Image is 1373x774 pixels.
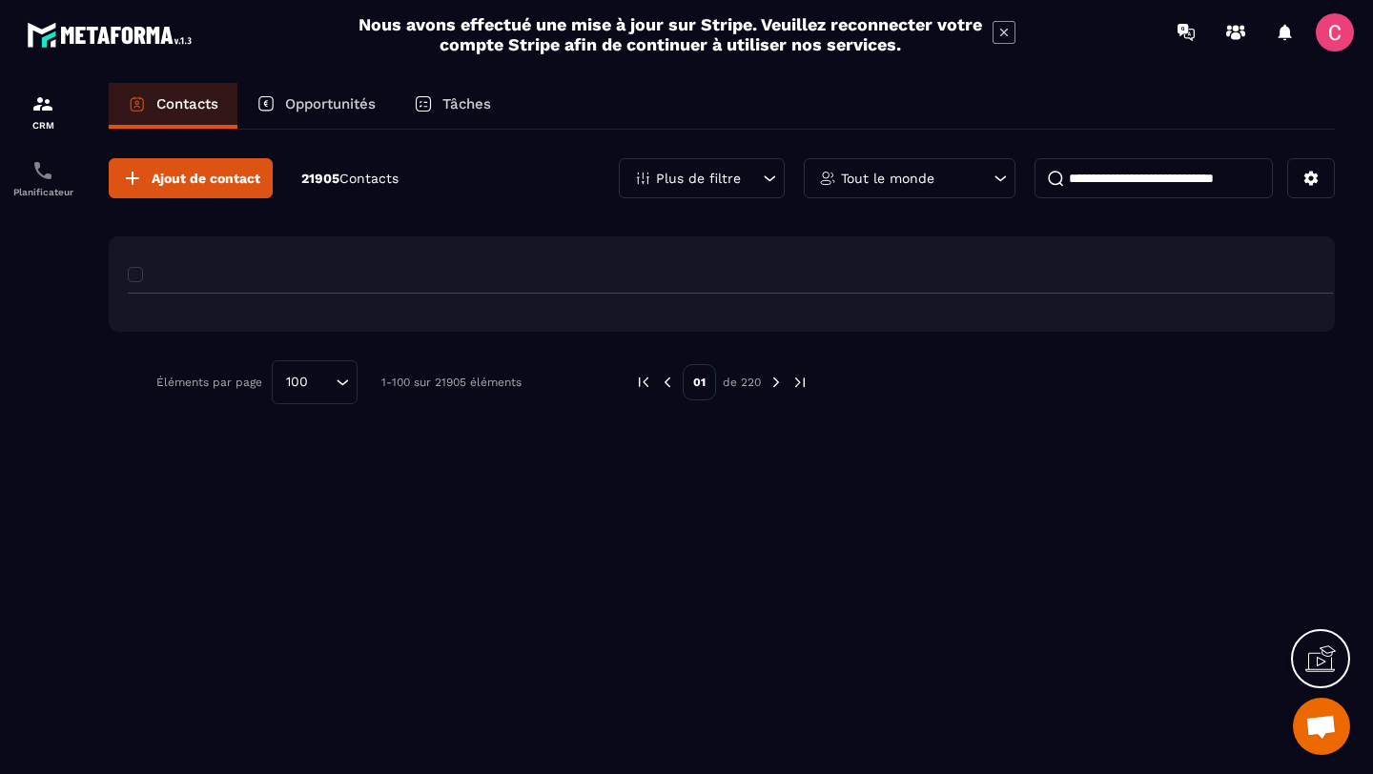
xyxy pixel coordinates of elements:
[315,372,331,393] input: Search for option
[5,187,81,197] p: Planificateur
[1293,698,1350,755] div: Ouvrir le chat
[237,83,395,129] a: Opportunités
[301,170,399,188] p: 21905
[768,374,785,391] img: next
[5,120,81,131] p: CRM
[683,364,716,400] p: 01
[27,17,198,52] img: logo
[5,145,81,212] a: schedulerschedulerPlanificateur
[395,83,510,129] a: Tâches
[109,83,237,129] a: Contacts
[5,78,81,145] a: formationformationCRM
[358,14,983,54] h2: Nous avons effectué une mise à jour sur Stripe. Veuillez reconnecter votre compte Stripe afin de ...
[841,172,934,185] p: Tout le monde
[31,159,54,182] img: scheduler
[156,95,218,112] p: Contacts
[659,374,676,391] img: prev
[156,376,262,389] p: Éléments par page
[31,92,54,115] img: formation
[285,95,376,112] p: Opportunités
[635,374,652,391] img: prev
[656,172,741,185] p: Plus de filtre
[152,169,260,188] span: Ajout de contact
[791,374,809,391] img: next
[272,360,358,404] div: Search for option
[279,372,315,393] span: 100
[442,95,491,112] p: Tâches
[109,158,273,198] button: Ajout de contact
[381,376,522,389] p: 1-100 sur 21905 éléments
[723,375,761,390] p: de 220
[339,171,399,186] span: Contacts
